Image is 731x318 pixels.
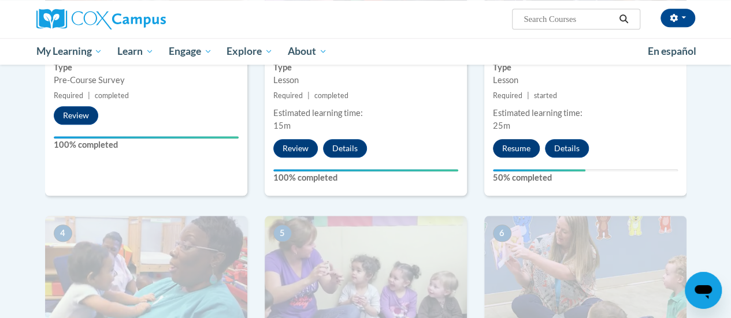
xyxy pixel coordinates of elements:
[219,38,280,65] a: Explore
[54,139,239,151] label: 100% completed
[36,44,102,58] span: My Learning
[493,107,678,119] div: Estimated learning time:
[54,225,72,242] span: 4
[54,91,83,100] span: Required
[169,44,212,58] span: Engage
[54,74,239,87] div: Pre-Course Survey
[493,139,540,158] button: Resume
[273,169,458,171] div: Your progress
[493,225,511,242] span: 6
[227,44,273,58] span: Explore
[36,9,244,29] a: Cox Campus
[29,38,110,65] a: My Learning
[522,12,615,26] input: Search Courses
[273,121,291,130] span: 15m
[117,44,154,58] span: Learn
[54,106,98,125] button: Review
[28,38,704,65] div: Main menu
[307,91,310,100] span: |
[314,91,348,100] span: completed
[110,38,161,65] a: Learn
[527,91,529,100] span: |
[545,139,589,158] button: Details
[95,91,129,100] span: completed
[273,225,292,242] span: 5
[661,9,695,27] button: Account Settings
[54,61,239,74] label: Type
[640,39,704,63] a: En español
[648,45,696,57] span: En español
[273,171,458,184] label: 100% completed
[54,136,239,139] div: Your progress
[493,169,585,171] div: Your progress
[493,61,678,74] label: Type
[280,38,335,65] a: About
[493,171,678,184] label: 50% completed
[36,9,166,29] img: Cox Campus
[273,61,458,74] label: Type
[273,107,458,119] div: Estimated learning time:
[685,272,722,309] iframe: Button to launch messaging window
[288,44,327,58] span: About
[323,139,367,158] button: Details
[493,121,510,130] span: 25m
[534,91,557,100] span: started
[615,12,632,26] button: Search
[273,91,303,100] span: Required
[161,38,220,65] a: Engage
[493,91,522,100] span: Required
[273,139,318,158] button: Review
[88,91,90,100] span: |
[493,74,678,87] div: Lesson
[273,74,458,87] div: Lesson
